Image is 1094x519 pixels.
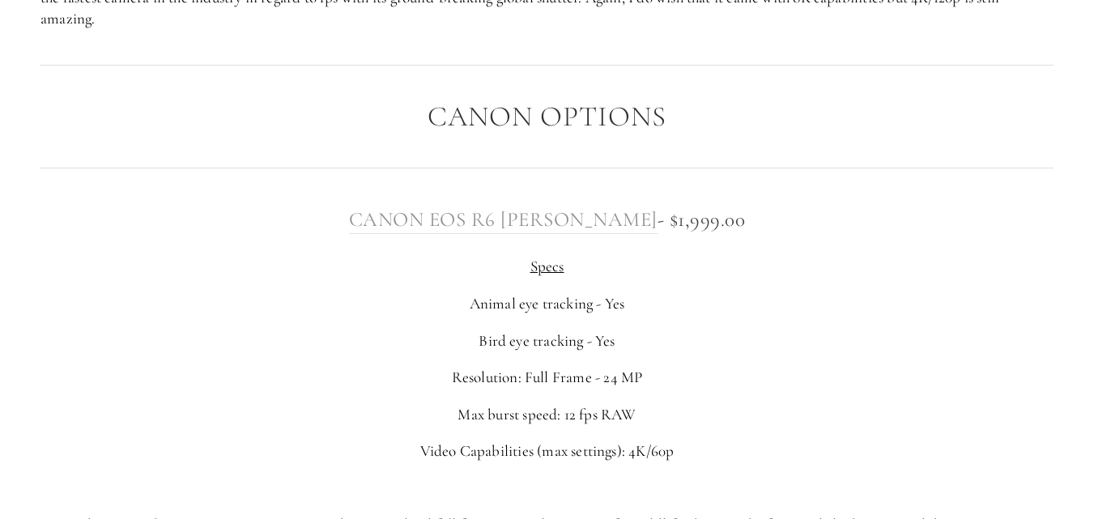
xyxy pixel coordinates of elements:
h3: - $1,999.00 [40,203,1054,236]
p: Bird eye tracking - Yes [40,330,1054,352]
h2: Canon Options [40,101,1054,133]
p: Animal eye tracking - Yes [40,293,1054,315]
span: Specs [530,257,564,275]
p: Resolution: Full Frame - 24 MP [40,367,1054,389]
a: Canon EOS R6 [PERSON_NAME] [349,207,658,233]
p: Video Capabilities (max settings): 4K/60p [40,440,1054,462]
p: Max burst speed: 12 fps RAW [40,404,1054,426]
